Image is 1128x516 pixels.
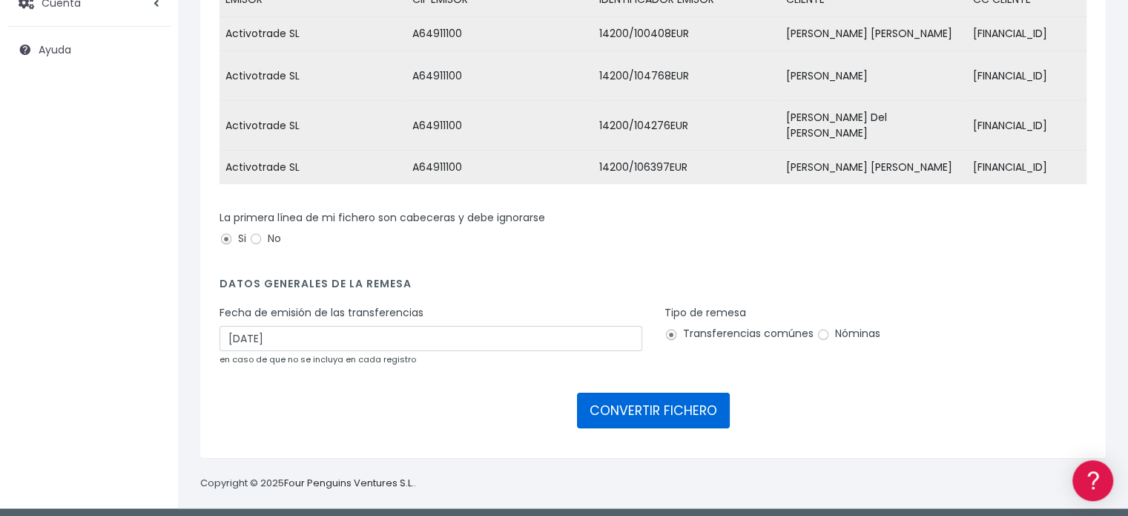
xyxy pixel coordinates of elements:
div: Información general [15,103,282,117]
a: Videotutoriales [15,234,282,257]
td: 14200/104768EUR [593,51,780,101]
label: La primera línea de mi fichero son cabeceras y debe ignorarse [220,210,545,226]
a: Four Penguins Ventures S.L. [284,476,414,490]
td: Activotrade SL [220,101,406,151]
td: Activotrade SL [220,17,406,51]
div: Convertir ficheros [15,164,282,178]
label: Tipo de remesa [664,305,746,321]
button: Contáctanos [15,397,282,423]
td: A64911100 [406,17,593,51]
a: Problemas habituales [15,211,282,234]
label: No [249,231,281,246]
td: 14200/106397EUR [593,151,780,185]
a: General [15,319,282,342]
a: API [15,379,282,402]
td: [PERSON_NAME] [PERSON_NAME] [780,17,967,51]
a: POWERED BY ENCHANT [204,428,286,442]
td: 14200/104276EUR [593,101,780,151]
a: Información general [15,126,282,149]
td: A64911100 [406,101,593,151]
td: [PERSON_NAME] Del [PERSON_NAME] [780,101,967,151]
td: [PERSON_NAME] [PERSON_NAME] [780,151,967,185]
label: Nóminas [817,326,880,342]
a: Ayuda [7,34,171,65]
td: [PERSON_NAME] [780,51,967,101]
a: Perfiles de empresas [15,257,282,280]
td: 14200/100408EUR [593,17,780,51]
label: Transferencias comúnes [664,326,814,342]
button: CONVERTIR FICHERO [577,393,730,428]
span: Ayuda [39,42,71,57]
p: Copyright © 2025 . [200,476,416,491]
label: Si [220,231,246,246]
h4: Datos generales de la remesa [220,278,1086,298]
td: Activotrade SL [220,51,406,101]
div: Programadores [15,356,282,370]
small: en caso de que no se incluya en cada registro [220,353,416,365]
td: A64911100 [406,151,593,185]
a: Formatos [15,188,282,211]
div: Facturación [15,295,282,309]
label: Fecha de emisión de las transferencias [220,305,423,321]
td: A64911100 [406,51,593,101]
td: Activotrade SL [220,151,406,185]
